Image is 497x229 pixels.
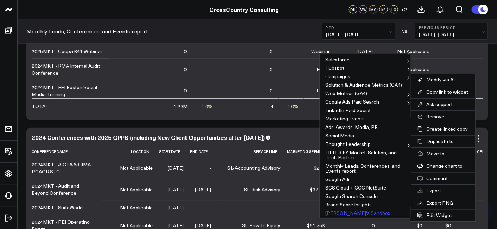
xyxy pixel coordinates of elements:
[168,186,184,193] div: [DATE]
[359,5,367,14] div: MW
[326,32,391,37] span: [DATE] - [DATE]
[168,204,184,211] div: [DATE]
[184,48,187,55] div: 0
[320,55,411,64] button: Salesforce
[32,146,102,158] th: Conference Name
[436,66,438,73] div: -
[320,106,411,114] button: LinkedIn Paid Social
[174,103,188,110] div: 1.29M
[32,48,102,55] div: 2025MKT - Coupa R41 Webinar
[168,165,184,172] div: [DATE]
[410,210,476,222] button: Edit Widget
[102,146,159,158] th: Location
[320,81,411,89] button: Solution & Audience Metrics (GA4)
[271,103,273,110] div: 4
[320,184,411,192] button: SCS Cloud + CCC NetSuite
[410,160,476,172] button: Change chart to
[410,136,476,148] button: Duplicate to
[227,165,281,172] div: SL-Accounting Advisory
[320,89,411,98] button: Web Metrics (GA4)
[314,165,325,172] div: $27K
[288,103,298,110] div: ↑ 0%
[320,209,411,217] button: [PERSON_NAME]'s Sandbox
[159,146,190,158] th: Start Date
[400,5,408,14] button: +2
[379,5,388,14] div: KS
[190,146,218,158] th: End Date
[397,66,430,73] div: Not Applicable
[120,186,153,193] div: Not Applicable
[357,48,373,55] div: [DATE]
[320,131,411,140] button: Social Media
[218,146,287,158] th: Service Line
[369,5,378,14] div: MO
[410,173,476,185] button: Comment
[279,204,281,211] div: -
[320,162,411,175] button: Monthly Leads, Conferences, and Events report
[320,175,411,184] button: Google Ads
[326,25,391,30] b: YTD
[32,204,83,211] div: 2024MKT - SuiteWorld
[419,25,484,30] b: Previous Period
[320,72,411,81] button: Campaigns
[320,140,411,148] button: Thought Leadership
[195,186,211,193] div: [DATE]
[270,48,272,55] div: 0
[209,6,279,13] a: CrossCountry Consulting
[120,204,153,211] div: Not Applicable
[410,123,476,135] button: Create linked copy
[401,7,407,12] span: + 2
[270,87,272,94] div: 0
[390,5,398,14] div: LC
[410,86,476,98] button: Copy link to widget
[202,103,213,110] div: ↑ 0%
[320,114,411,123] button: Marketing Events
[184,87,187,94] div: 0
[436,48,438,55] div: -
[210,66,212,73] div: -
[410,74,476,86] button: Modify via AI
[410,185,476,197] button: Export
[397,48,430,55] div: Not Applicable
[287,146,332,158] th: Marketing Spend
[320,192,411,200] button: Google Search Console
[311,48,330,55] div: Webinar
[296,66,297,73] div: -
[184,66,187,73] div: 0
[399,29,411,33] div: VS
[410,197,476,209] button: Export PNG
[320,200,411,209] button: Brand Score Insights
[415,23,488,40] button: Previous Period[DATE]-[DATE]
[296,48,297,55] div: -
[120,165,153,172] div: Not Applicable
[32,103,48,110] div: TOTAL
[32,183,96,197] div: 2024MKT - Audit and Beyond Conference
[32,161,96,175] div: 2024MKT - AICPA & CIMA PCAOB SEC
[320,98,411,106] button: Google Ads Paid Search
[320,123,411,131] button: Ads, Awards, Media, PR
[296,87,297,94] div: -
[310,186,325,193] div: $37.1K
[244,186,281,193] div: SL-Risk Advisory
[317,66,330,73] div: Event
[270,66,272,73] div: 0
[210,48,212,55] div: -
[320,148,411,162] button: FILTER BY Market, Solution, and Tech Partner
[26,27,148,35] a: Monthly Leads, Conferences, and Events report
[410,148,476,160] button: Move to
[349,5,357,14] div: DH
[322,23,395,40] button: YTD[DATE]-[DATE]
[419,32,484,37] span: [DATE] - [DATE]
[32,84,103,98] div: 2024MKT - FEI Boston Social Media Training
[32,62,103,76] div: 2024MKT - RMA Internal Audit Conference
[209,204,211,211] div: -
[317,87,330,94] div: Event
[210,87,212,94] div: -
[320,64,411,72] button: Hubspot
[209,165,211,172] div: -
[410,111,476,123] button: Remove
[32,134,265,142] div: 2024 Conferences with 2025 OPPS (including New Client Opportunities after [DATE])
[410,99,476,111] button: Ask support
